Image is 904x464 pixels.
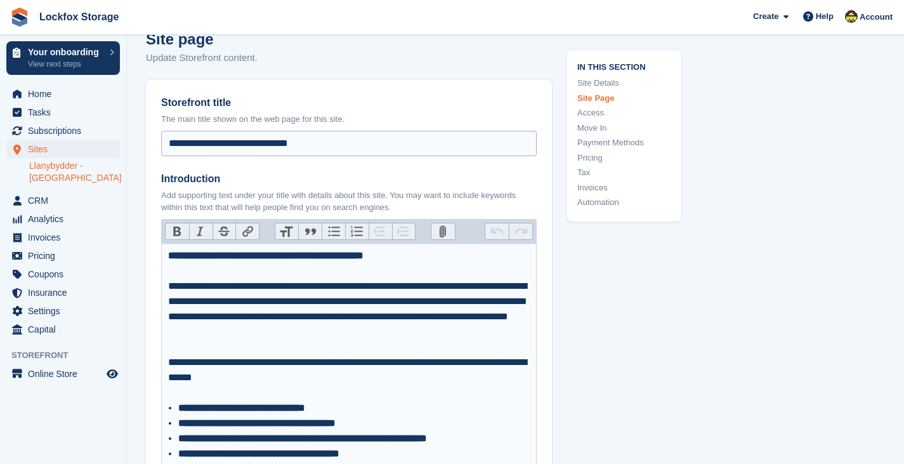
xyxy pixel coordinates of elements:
[28,321,104,338] span: Capital
[577,121,671,134] a: Move In
[6,365,120,383] a: menu
[161,113,537,126] p: The main title shown on the web page for this site.
[577,151,671,164] a: Pricing
[28,48,103,56] p: Your onboarding
[6,103,120,121] a: menu
[577,107,671,119] a: Access
[28,365,104,383] span: Online Store
[845,10,858,23] img: Dan Shepherd
[6,210,120,228] a: menu
[10,8,29,27] img: stora-icon-8386f47178a22dfd0bd8f6a31ec36ba5ce8667c1dd55bd0f319d3a0aa187defe.svg
[11,349,126,362] span: Storefront
[28,284,104,302] span: Insurance
[28,210,104,228] span: Analytics
[577,136,671,149] a: Payment Methods
[6,122,120,140] a: menu
[189,223,213,240] button: Italic
[6,140,120,158] a: menu
[577,181,671,194] a: Invoices
[6,229,120,246] a: menu
[105,366,120,381] a: Preview store
[322,223,345,240] button: Bullets
[6,302,120,320] a: menu
[29,160,120,184] a: Llanybydder - [GEOGRAPHIC_DATA]
[28,85,104,103] span: Home
[753,10,778,23] span: Create
[6,284,120,302] a: menu
[298,223,322,240] button: Quote
[213,223,236,240] button: Strikethrough
[146,51,552,65] p: Update Storefront content.
[28,302,104,320] span: Settings
[577,196,671,209] a: Automation
[6,321,120,338] a: menu
[6,41,120,75] a: Your onboarding View next steps
[431,223,455,240] button: Attach Files
[161,95,537,110] label: Storefront title
[28,192,104,209] span: CRM
[816,10,834,23] span: Help
[166,223,189,240] button: Bold
[28,265,104,283] span: Coupons
[577,77,671,89] a: Site Details
[577,166,671,179] a: Tax
[28,122,104,140] span: Subscriptions
[28,247,104,265] span: Pricing
[577,60,671,72] span: In this section
[161,171,537,187] label: Introduction
[6,85,120,103] a: menu
[345,223,369,240] button: Numbers
[28,103,104,121] span: Tasks
[6,265,120,283] a: menu
[146,28,552,51] h2: Site page
[509,223,532,240] button: Redo
[392,223,416,240] button: Increase Level
[860,11,893,23] span: Account
[485,223,509,240] button: Undo
[275,223,299,240] button: Heading
[6,247,120,265] a: menu
[28,140,104,158] span: Sites
[369,223,392,240] button: Decrease Level
[34,6,124,27] a: Lockfox Storage
[28,229,104,246] span: Invoices
[6,192,120,209] a: menu
[28,58,103,70] p: View next steps
[161,189,537,214] p: Add supporting text under your title with details about this site. You may want to include keywor...
[577,91,671,104] a: Site Page
[235,223,259,240] button: Link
